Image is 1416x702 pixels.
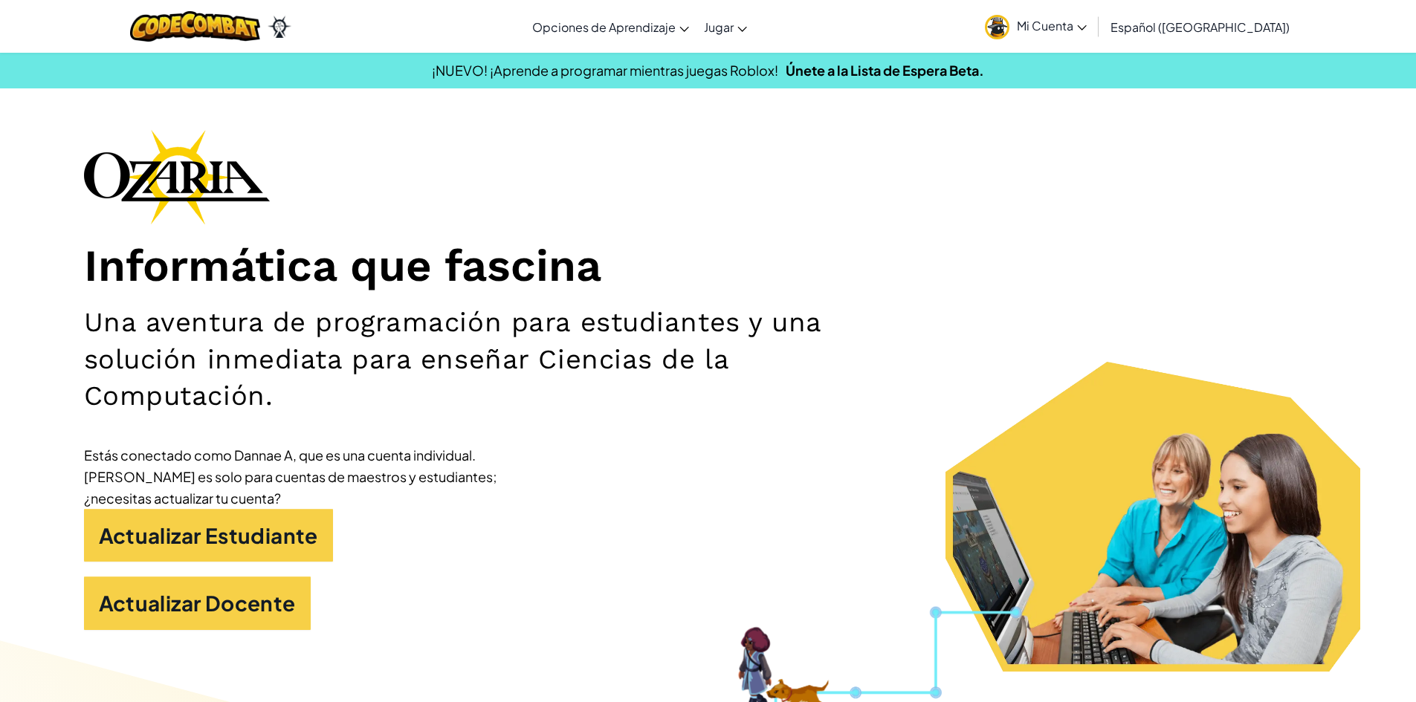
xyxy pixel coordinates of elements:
img: Ozaria [268,16,291,38]
div: Estás conectado como Dannae A, que es una cuenta individual. [PERSON_NAME] es solo para cuentas d... [84,444,530,509]
a: Actualizar Estudiante [84,509,333,562]
a: Mi Cuenta [977,3,1094,50]
h1: Informática que fascina [84,239,1333,293]
span: Español ([GEOGRAPHIC_DATA]) [1111,19,1290,35]
a: Opciones de Aprendizaje [525,7,696,47]
a: Únete a la Lista de Espera Beta. [786,62,984,79]
span: Jugar [704,19,734,35]
span: Mi Cuenta [1017,18,1087,33]
a: Jugar [696,7,754,47]
img: Ozaria branding logo [84,129,270,224]
span: ¡NUEVO! ¡Aprende a programar mientras juegas Roblox! [432,62,778,79]
h2: Una aventura de programación para estudiantes y una solución inmediata para enseñar Ciencias de l... [84,304,921,414]
img: CodeCombat logo [130,11,260,42]
a: Actualizar Docente [84,576,311,630]
a: Español ([GEOGRAPHIC_DATA]) [1103,7,1297,47]
img: avatar [985,15,1009,39]
span: Opciones de Aprendizaje [532,19,676,35]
